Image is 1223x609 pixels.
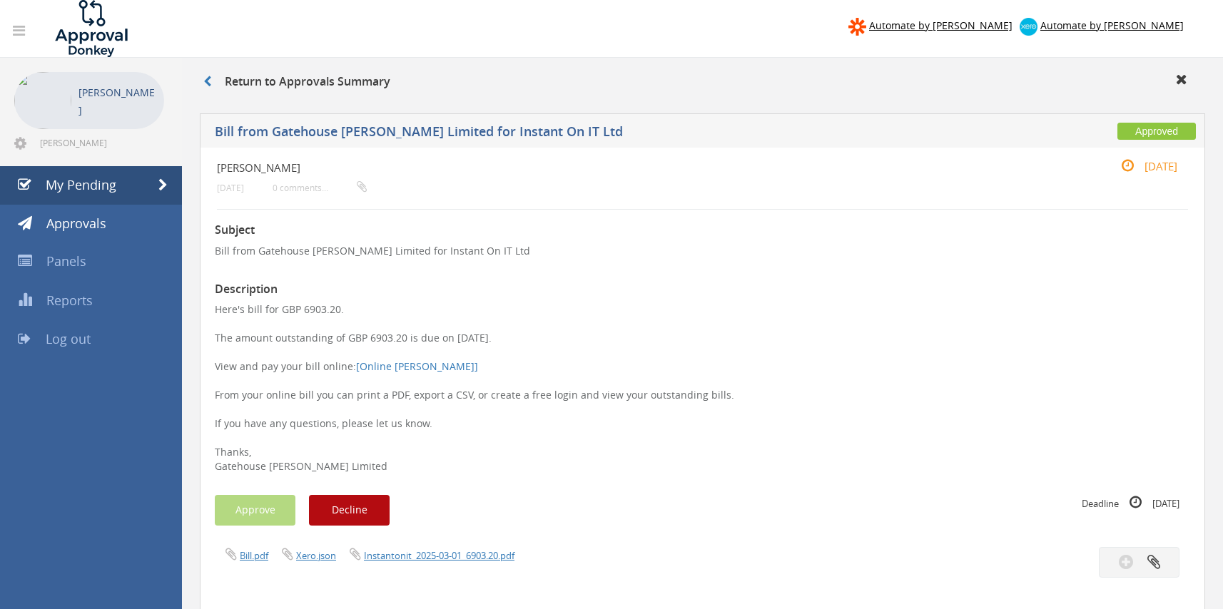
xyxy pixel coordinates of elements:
a: Instantonit_2025-03-01_6903.20.pdf [364,549,514,562]
span: Log out [46,330,91,347]
a: Xero.json [296,549,336,562]
h3: Subject [215,224,1190,237]
a: Bill.pdf [240,549,268,562]
span: My Pending [46,176,116,193]
span: Automate by [PERSON_NAME] [869,19,1013,32]
p: Bill from Gatehouse [PERSON_NAME] Limited for Instant On IT Ltd [215,244,1190,258]
p: [PERSON_NAME] [78,83,157,119]
a: [Online [PERSON_NAME]] [356,359,478,373]
button: Decline [309,495,390,526]
span: Automate by [PERSON_NAME] [1040,19,1184,32]
h3: Description [215,283,1190,296]
span: Reports [46,292,93,309]
img: zapier-logomark.png [848,18,866,36]
span: [PERSON_NAME][EMAIL_ADDRESS][PERSON_NAME][DOMAIN_NAME] [40,137,161,148]
img: xero-logo.png [1020,18,1037,36]
h4: [PERSON_NAME] [217,162,1026,174]
h5: Bill from Gatehouse [PERSON_NAME] Limited for Instant On IT Ltd [215,125,900,143]
span: Approvals [46,215,106,232]
p: Here's bill for GBP 6903.20. The amount outstanding of GBP 6903.20 is due on [DATE]. View and pay... [215,302,1190,474]
button: Approve [215,495,295,526]
h3: Return to Approvals Summary [203,76,390,88]
small: [DATE] [217,183,244,193]
span: Panels [46,252,86,270]
span: Approved [1117,123,1196,140]
small: [DATE] [1106,158,1177,174]
small: 0 comments... [273,183,367,193]
small: Deadline [DATE] [1082,495,1179,511]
